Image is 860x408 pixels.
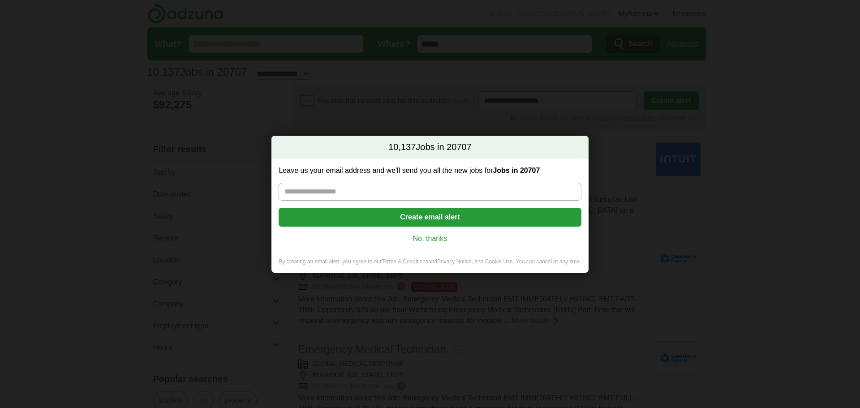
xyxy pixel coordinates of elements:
[382,258,428,265] a: Terms & Conditions
[388,141,416,154] span: 10,137
[279,166,581,176] label: Leave us your email address and we'll send you all the new jobs for
[279,208,581,227] button: Create email alert
[271,136,588,159] h2: Jobs in 20707
[437,258,472,265] a: Privacy Notice
[286,234,574,244] a: No, thanks
[493,167,540,174] strong: Jobs in 20707
[271,258,588,273] div: By creating an email alert, you agree to our and , and Cookie Use. You can cancel at any time.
